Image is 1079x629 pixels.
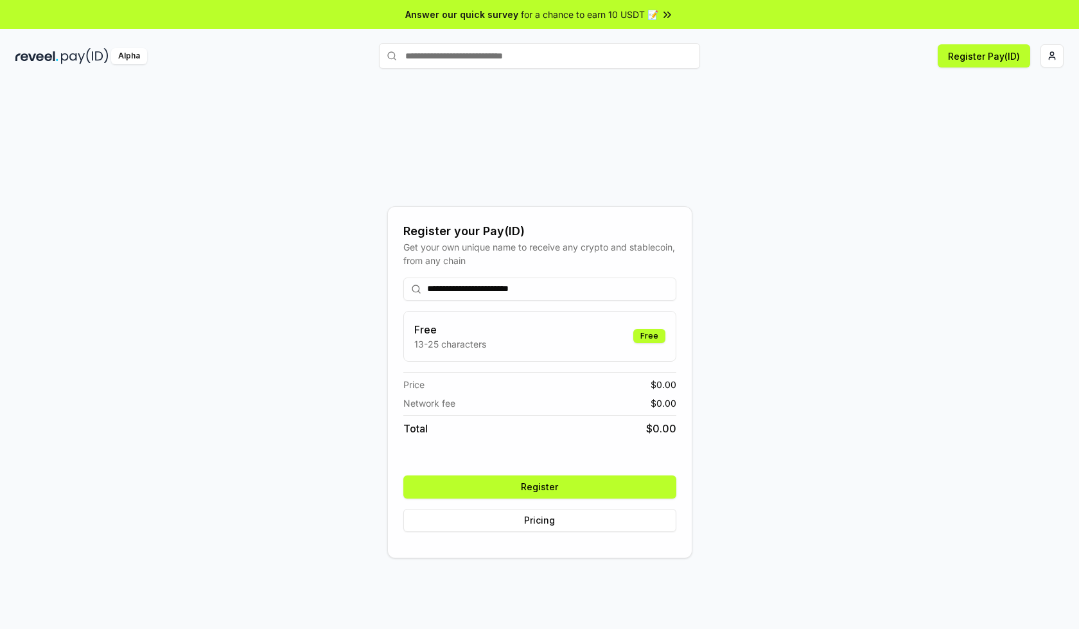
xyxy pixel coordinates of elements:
div: Free [633,329,665,343]
span: Network fee [403,396,455,410]
button: Register Pay(ID) [938,44,1030,67]
span: for a chance to earn 10 USDT 📝 [521,8,658,21]
h3: Free [414,322,486,337]
span: $ 0.00 [646,421,676,436]
button: Pricing [403,509,676,532]
img: pay_id [61,48,109,64]
span: Price [403,378,425,391]
button: Register [403,475,676,499]
span: Answer our quick survey [405,8,518,21]
span: $ 0.00 [651,378,676,391]
div: Alpha [111,48,147,64]
img: reveel_dark [15,48,58,64]
span: $ 0.00 [651,396,676,410]
div: Get your own unique name to receive any crypto and stablecoin, from any chain [403,240,676,267]
p: 13-25 characters [414,337,486,351]
div: Register your Pay(ID) [403,222,676,240]
span: Total [403,421,428,436]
